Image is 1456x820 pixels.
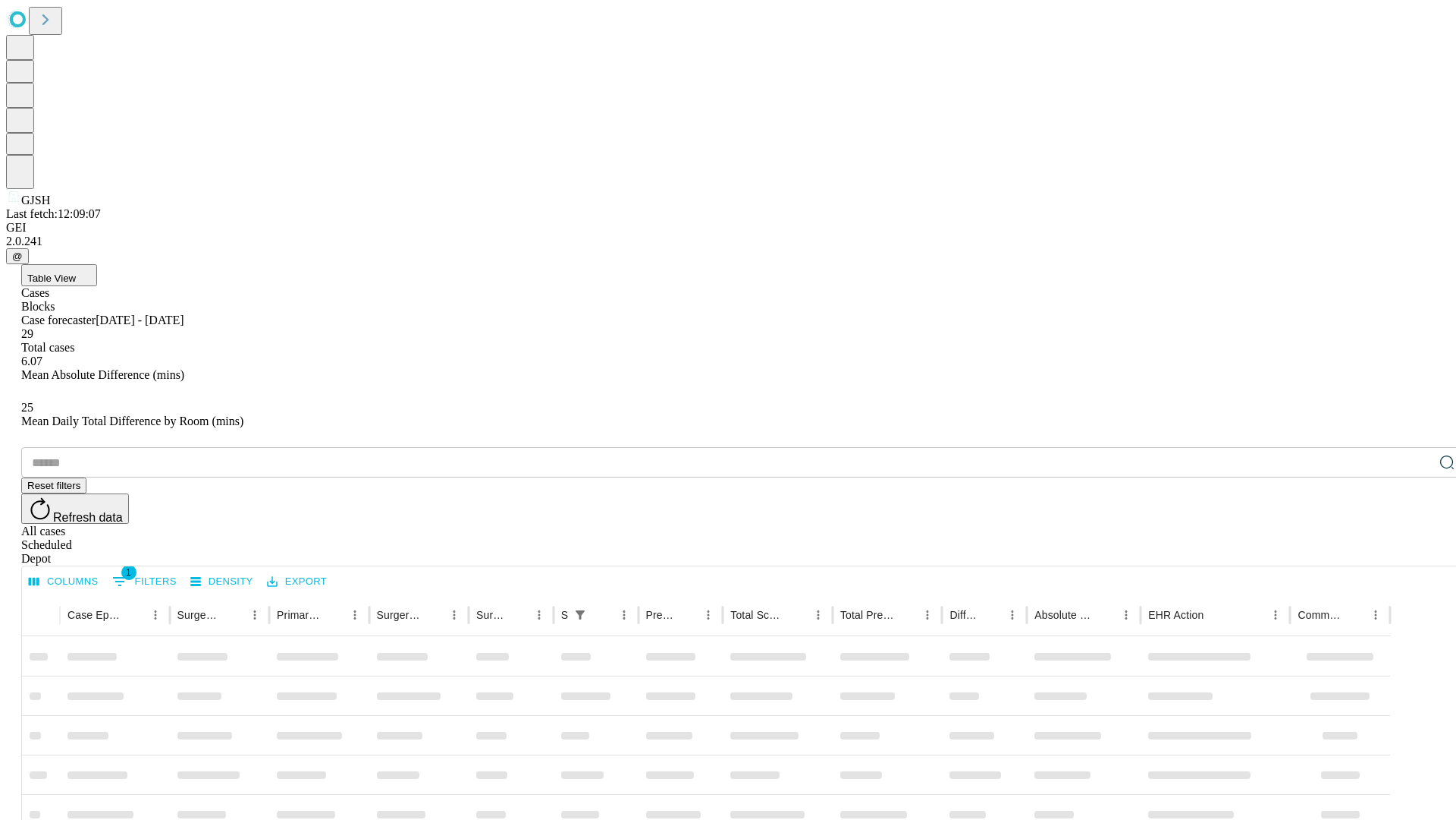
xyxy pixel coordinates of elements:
button: @ [6,248,29,264]
div: Surgery Name [377,609,421,621]
div: Predicted In Room Duration [646,609,676,621]
div: Total Scheduled Duration [730,609,785,621]
span: [DATE] - [DATE] [96,314,184,326]
button: Menu [698,604,719,626]
button: Reset filters [21,478,86,494]
button: Menu [529,604,550,626]
div: 1 active filter [570,604,591,626]
button: Refresh data [21,494,129,524]
span: Refresh data [53,511,123,524]
span: Table View [27,273,76,284]
button: Select columns [25,570,102,594]
button: Density [187,570,257,594]
div: Scheduled In Room Duration [561,609,568,621]
button: Sort [1344,604,1365,626]
div: Absolute Difference [1034,609,1093,621]
button: Sort [896,604,917,626]
button: Menu [145,604,166,626]
button: Sort [124,604,145,626]
span: 6.07 [21,355,42,367]
span: 1 [121,565,136,580]
button: Menu [1002,604,1023,626]
button: Sort [1094,604,1116,626]
button: Menu [1265,604,1286,626]
button: Menu [444,604,465,626]
span: 25 [21,401,33,414]
span: Case forecaster [21,314,96,326]
button: Sort [1205,604,1226,626]
div: Surgeon Name [177,609,221,621]
button: Menu [244,604,265,626]
button: Menu [1365,604,1386,626]
div: Case Epic Id [67,609,122,621]
div: Surgery Date [476,609,506,621]
button: Sort [981,604,1002,626]
button: Sort [786,604,808,626]
button: Show filters [108,569,180,594]
div: Comments [1298,609,1341,621]
button: Sort [422,604,444,626]
button: Menu [344,604,366,626]
div: Total Predicted Duration [840,609,895,621]
button: Sort [507,604,529,626]
button: Menu [808,604,829,626]
span: Reset filters [27,480,80,491]
span: Mean Absolute Difference (mins) [21,368,184,381]
div: EHR Action [1148,609,1203,621]
div: Difference [949,609,979,621]
button: Menu [613,604,635,626]
span: 29 [21,327,33,340]
button: Table View [21,264,97,286]
button: Sort [676,604,698,626]
button: Menu [1116,604,1137,626]
span: GJSH [21,194,50,207]
span: Mean Daily Total Difference by Room (mins) [21,415,243,427]
span: @ [12,251,23,262]
span: Last fetch: 12:09:07 [6,207,101,220]
div: GEI [6,221,1450,235]
div: 2.0.241 [6,235,1450,248]
button: Export [263,570,331,594]
button: Sort [323,604,344,626]
button: Sort [223,604,244,626]
button: Show filters [570,604,591,626]
button: Sort [592,604,613,626]
span: Total cases [21,341,74,354]
button: Menu [917,604,938,626]
div: Primary Service [277,609,321,621]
